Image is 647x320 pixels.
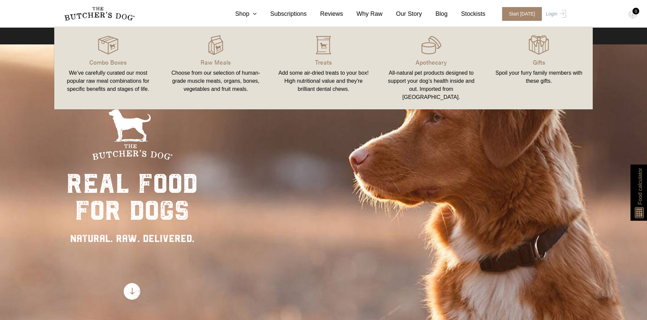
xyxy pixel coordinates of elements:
[544,7,566,21] a: Login
[66,170,198,224] div: real food for dogs
[386,69,477,101] div: All-natural pet products designed to support your dog’s health inside and out. Imported from [GEO...
[633,8,639,14] div: 0
[628,10,637,19] img: TBD_Cart-Empty.png
[343,9,382,19] a: Why Raw
[170,58,262,67] p: Raw Meals
[485,34,593,103] a: Gifts Spoil your furry family members with these gifts.
[377,34,485,103] a: Apothecary All-natural pet products designed to support your dog’s health inside and out. Importe...
[278,69,369,93] div: Add some air-dried treats to your box! High nutritional value and they're brilliant dental chews.
[278,58,369,67] p: Treats
[66,231,198,246] div: NATURAL. RAW. DELIVERED.
[270,34,377,103] a: Treats Add some air-dried treats to your box! High nutritional value and they're brilliant dental...
[170,69,262,93] div: Choose from our selection of human-grade muscle meats, organs, bones, vegetables and fruit meals.
[54,34,162,103] a: Combo Boxes We’ve carefully curated our most popular raw meal combinations for specific benefits ...
[62,69,154,93] div: We’ve carefully curated our most popular raw meal combinations for specific benefits and stages o...
[382,9,422,19] a: Our Story
[502,7,542,21] span: Start [DATE]
[422,9,448,19] a: Blog
[448,9,485,19] a: Stockists
[62,58,154,67] p: Combo Boxes
[493,69,585,85] div: Spoil your furry family members with these gifts.
[636,168,644,205] span: Food calculator
[386,58,477,67] p: Apothecary
[493,58,585,67] p: Gifts
[307,9,343,19] a: Reviews
[162,34,270,103] a: Raw Meals Choose from our selection of human-grade muscle meats, organs, bones, vegetables and fr...
[257,9,307,19] a: Subscriptions
[495,7,544,21] a: Start [DATE]
[222,9,257,19] a: Shop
